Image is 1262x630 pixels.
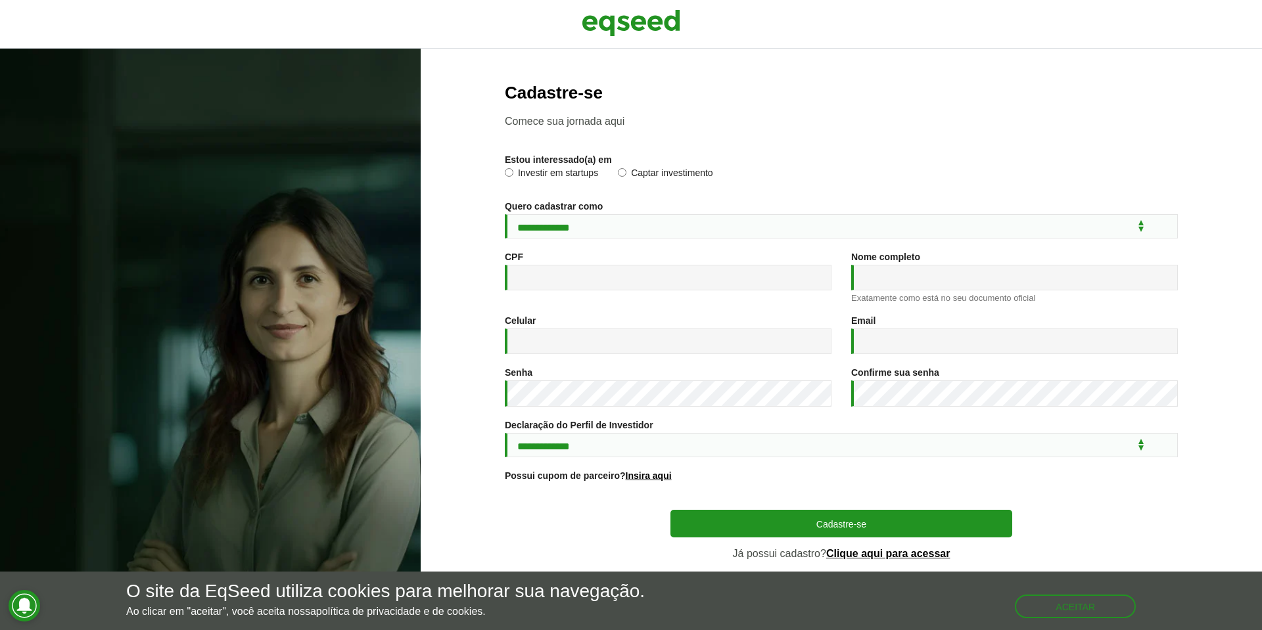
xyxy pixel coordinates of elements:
[505,155,612,164] label: Estou interessado(a) em
[851,368,939,377] label: Confirme sua senha
[826,549,950,559] a: Clique aqui para acessar
[618,168,713,181] label: Captar investimento
[126,581,645,602] h5: O site da EqSeed utiliza cookies para melhorar sua navegação.
[126,605,645,618] p: Ao clicar em "aceitar", você aceita nossa .
[1015,595,1136,618] button: Aceitar
[582,7,680,39] img: EqSeed Logo
[505,420,653,430] label: Declaração do Perfil de Investidor
[851,294,1178,302] div: Exatamente como está no seu documento oficial
[851,316,876,325] label: Email
[316,606,483,617] a: política de privacidade e de cookies
[505,83,1178,102] h2: Cadastre-se
[505,168,598,181] label: Investir em startups
[626,471,672,480] a: Insira aqui
[618,168,626,177] input: Captar investimento
[505,252,523,261] label: CPF
[851,252,920,261] label: Nome completo
[670,510,1012,537] button: Cadastre-se
[505,368,532,377] label: Senha
[505,202,603,211] label: Quero cadastrar como
[505,316,536,325] label: Celular
[505,471,672,480] label: Possui cupom de parceiro?
[670,547,1012,560] p: Já possui cadastro?
[505,168,513,177] input: Investir em startups
[505,115,1178,127] p: Comece sua jornada aqui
